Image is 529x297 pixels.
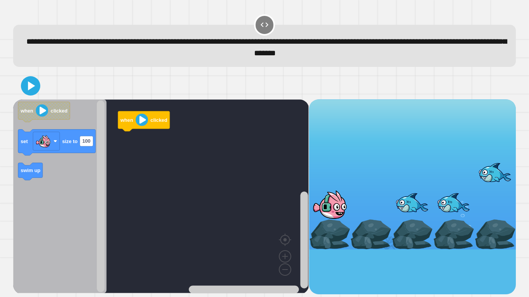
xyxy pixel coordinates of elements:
[21,138,28,144] text: set
[151,117,167,123] text: clicked
[120,117,133,123] text: when
[20,108,33,114] text: when
[51,108,67,114] text: clicked
[13,99,309,294] div: Blockly Workspace
[21,167,40,173] text: swim up
[62,138,78,144] text: size to
[82,138,91,144] text: 100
